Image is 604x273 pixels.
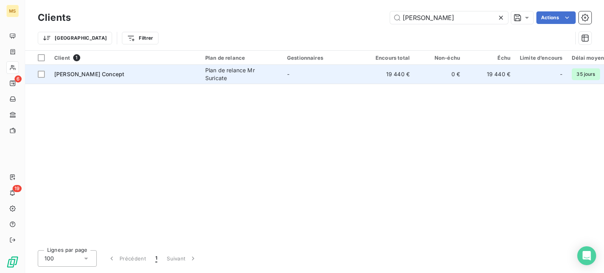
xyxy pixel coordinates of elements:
span: 1 [73,54,80,61]
img: Logo LeanPay [6,256,19,268]
div: Plan de relance Mr Suricate [205,66,278,82]
span: - [560,70,562,78]
h3: Clients [38,11,71,25]
div: Gestionnaires [287,55,359,61]
span: 1 [155,255,157,262]
div: Plan de relance [205,55,278,61]
button: 1 [151,250,162,267]
span: 35 jours [572,68,600,80]
td: 19 440 € [465,65,515,84]
div: Limite d’encours [520,55,562,61]
button: Précédent [103,250,151,267]
span: 100 [44,255,54,262]
button: Filtrer [122,32,158,44]
td: 0 € [414,65,465,84]
input: Rechercher [390,11,508,24]
div: Encours total [369,55,410,61]
button: Actions [536,11,576,24]
div: Open Intercom Messenger [577,246,596,265]
button: [GEOGRAPHIC_DATA] [38,32,112,44]
span: [PERSON_NAME] Concept [54,71,124,77]
div: MS [6,5,19,17]
button: Suivant [162,250,202,267]
span: - [287,71,289,77]
span: 19 [13,185,22,192]
div: Non-échu [419,55,460,61]
span: 6 [15,75,22,82]
td: 19 440 € [364,65,414,84]
span: Client [54,55,70,61]
div: Échu [470,55,510,61]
